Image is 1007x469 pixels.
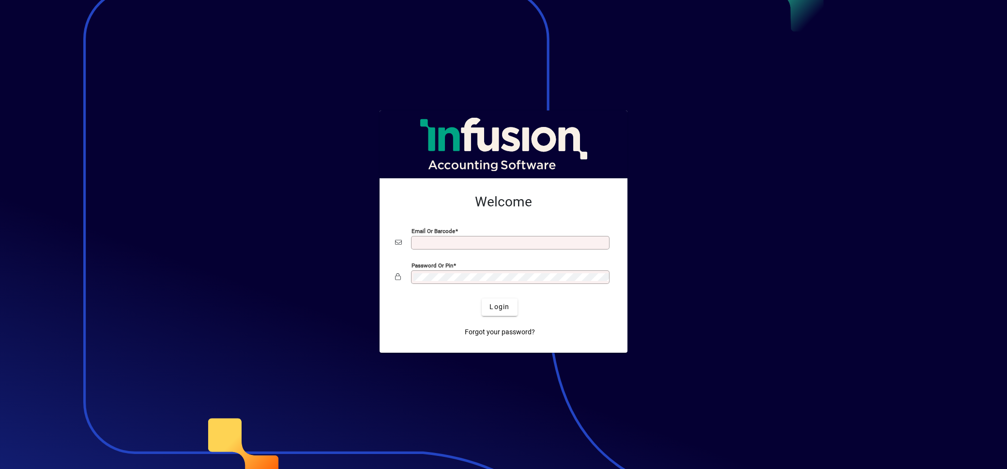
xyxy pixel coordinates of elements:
[412,227,455,234] mat-label: Email or Barcode
[489,302,509,312] span: Login
[482,298,517,316] button: Login
[461,324,539,341] a: Forgot your password?
[395,194,612,210] h2: Welcome
[412,262,453,268] mat-label: Password or Pin
[465,327,535,337] span: Forgot your password?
